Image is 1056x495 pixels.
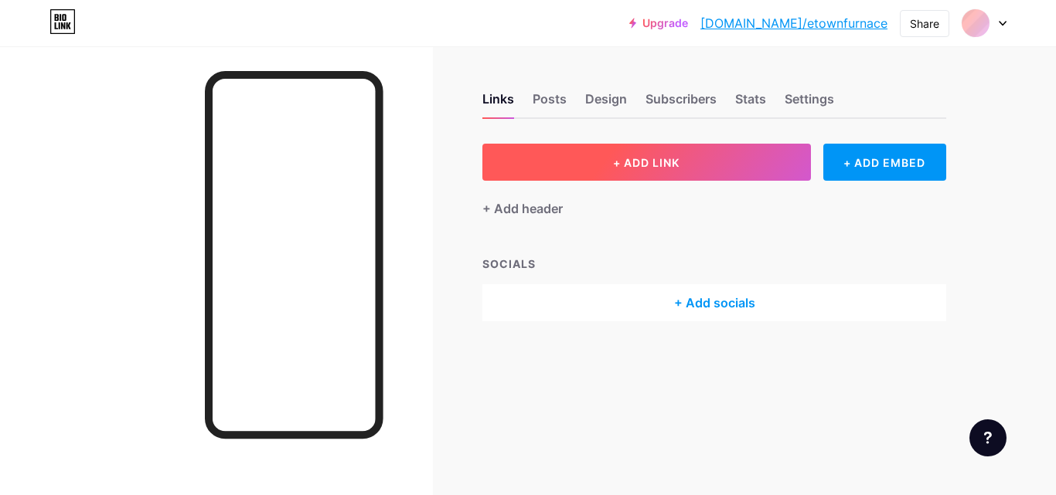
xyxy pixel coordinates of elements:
[482,144,811,181] button: + ADD LINK
[482,90,514,117] div: Links
[482,284,946,321] div: + Add socials
[482,199,563,218] div: + Add header
[585,90,627,117] div: Design
[785,90,834,117] div: Settings
[910,15,939,32] div: Share
[735,90,766,117] div: Stats
[482,256,946,272] div: SOCIALS
[629,17,688,29] a: Upgrade
[700,14,887,32] a: [DOMAIN_NAME]/etownfurnace
[823,144,946,181] div: + ADD EMBED
[613,156,680,169] span: + ADD LINK
[533,90,567,117] div: Posts
[646,90,717,117] div: Subscribers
